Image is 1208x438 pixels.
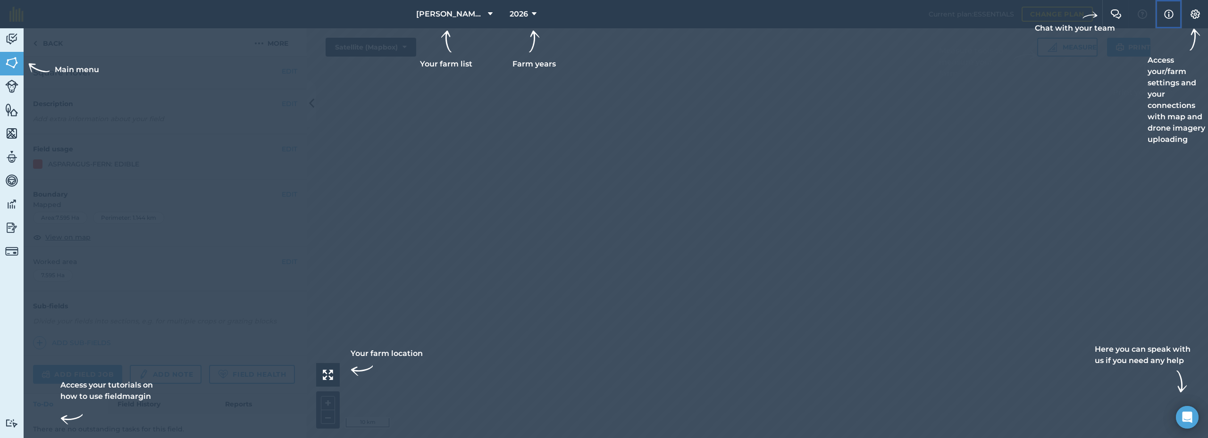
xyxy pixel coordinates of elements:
div: Chat with your team [1035,8,1115,34]
img: svg+xml;base64,PHN2ZyB4bWxucz0iaHR0cDovL3d3dy53My5vcmcvMjAwMC9zdmciIHdpZHRoPSIxNyIgaGVpZ2h0PSIxNy... [1164,8,1174,20]
button: Your farm location [316,363,340,387]
img: svg+xml;base64,PD94bWwgdmVyc2lvbj0iMS4wIiBlbmNvZGluZz0idXRmLTgiPz4KPCEtLSBHZW5lcmF0b3I6IEFkb2JlIE... [5,197,18,211]
img: svg+xml;base64,PD94bWwgdmVyc2lvbj0iMS4wIiBlbmNvZGluZz0idXRmLTgiPz4KPCEtLSBHZW5lcmF0b3I6IEFkb2JlIE... [5,150,18,164]
div: Main menu [26,58,99,81]
div: Access your tutorials on how to use fieldmargin [60,380,159,430]
div: Here you can speak with us if you need any help [1095,344,1193,393]
img: svg+xml;base64,PHN2ZyB4bWxucz0iaHR0cDovL3d3dy53My5vcmcvMjAwMC9zdmciIHdpZHRoPSI1NiIgaGVpZ2h0PSI2MC... [5,126,18,140]
img: svg+xml;base64,PD94bWwgdmVyc2lvbj0iMS4wIiBlbmNvZGluZz0idXRmLTgiPz4KPCEtLSBHZW5lcmF0b3I6IEFkb2JlIE... [5,419,18,428]
div: Access your/farm settings and your connections with map and drone imagery uploading [1148,28,1208,145]
img: Four arrows, one pointing top left, one top right, one bottom right and the last bottom left [323,370,333,380]
img: svg+xml;base64,PHN2ZyB4bWxucz0iaHR0cDovL3d3dy53My5vcmcvMjAwMC9zdmciIHdpZHRoPSI1NiIgaGVpZ2h0PSI2MC... [5,56,18,70]
div: Farm years [508,30,561,70]
img: svg+xml;base64,PD94bWwgdmVyc2lvbj0iMS4wIiBlbmNvZGluZz0idXRmLTgiPz4KPCEtLSBHZW5lcmF0b3I6IEFkb2JlIE... [5,221,18,235]
img: Two speech bubbles overlapping with the left bubble in the forefront [1110,9,1122,19]
img: svg+xml;base64,PHN2ZyB4bWxucz0iaHR0cDovL3d3dy53My5vcmcvMjAwMC9zdmciIHdpZHRoPSI1NiIgaGVpZ2h0PSI2MC... [5,103,18,117]
div: Your farm location [351,348,423,382]
span: [PERSON_NAME] Farm Life [416,8,484,20]
span: 2026 [510,8,528,20]
div: Open Intercom Messenger [1176,406,1199,429]
img: svg+xml;base64,PD94bWwgdmVyc2lvbj0iMS4wIiBlbmNvZGluZz0idXRmLTgiPz4KPCEtLSBHZW5lcmF0b3I6IEFkb2JlIE... [5,174,18,188]
img: svg+xml;base64,PD94bWwgdmVyc2lvbj0iMS4wIiBlbmNvZGluZz0idXRmLTgiPz4KPCEtLSBHZW5lcmF0b3I6IEFkb2JlIE... [5,80,18,93]
img: svg+xml;base64,PD94bWwgdmVyc2lvbj0iMS4wIiBlbmNvZGluZz0idXRmLTgiPz4KPCEtLSBHZW5lcmF0b3I6IEFkb2JlIE... [5,245,18,258]
div: Your farm list [420,30,472,70]
img: svg+xml;base64,PD94bWwgdmVyc2lvbj0iMS4wIiBlbmNvZGluZz0idXRmLTgiPz4KPCEtLSBHZW5lcmF0b3I6IEFkb2JlIE... [5,32,18,46]
img: A cog icon [1190,9,1201,19]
